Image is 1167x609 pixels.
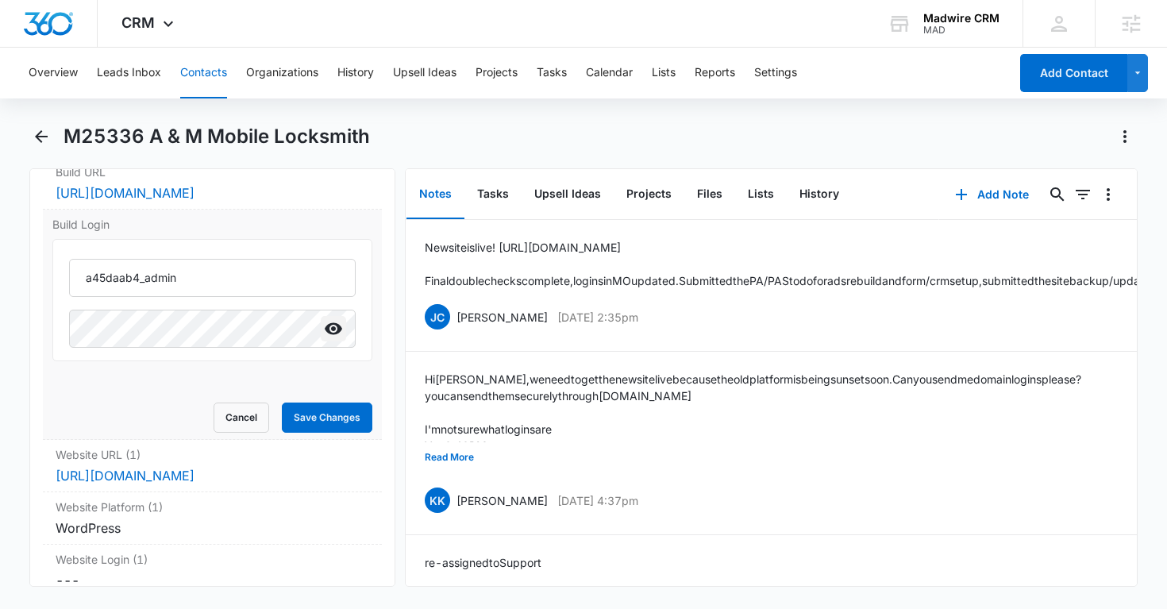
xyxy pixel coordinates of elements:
button: Upsell Ideas [522,170,614,219]
button: Lists [735,170,787,219]
button: Upsell Ideas [393,48,456,98]
input: Username [69,259,356,297]
button: Organizations [246,48,318,98]
label: Website Login (1) [56,551,370,568]
button: Actions [1112,124,1138,149]
a: [URL][DOMAIN_NAME] [56,185,194,201]
label: Website Platform (1) [56,499,370,515]
button: Settings [754,48,797,98]
button: Files [684,170,735,219]
button: Cancel [214,403,269,433]
div: Website Platform (1)WordPress [43,492,383,545]
button: Search... [1045,182,1070,207]
div: --- [56,571,370,590]
h1: M25336 A & M Mobile Locksmith [64,125,370,148]
a: [URL][DOMAIN_NAME] [56,468,194,484]
div: account name [923,12,999,25]
div: Build URL[URL][DOMAIN_NAME] [43,157,383,210]
button: Calendar [586,48,633,98]
button: Add Contact [1020,54,1127,92]
div: WordPress [56,518,370,538]
p: I'm not sure what logins are [425,421,1118,437]
p: [DATE] 2:35pm [557,309,638,326]
button: Save Changes [282,403,372,433]
button: History [787,170,852,219]
p: Hi [PERSON_NAME], we need to get the new site live because the old platform is being sunset soon.... [425,371,1118,404]
div: Website URL (1)[URL][DOMAIN_NAME] [43,440,383,492]
button: Leads Inbox [97,48,161,98]
span: CRM [121,14,155,31]
span: KK [425,488,450,513]
label: Build Login [52,216,373,233]
p: [PERSON_NAME] [456,309,548,326]
button: Projects [614,170,684,219]
p: re-assigned to Support [425,554,541,571]
button: Tasks [464,170,522,219]
label: Website URL (1) [56,446,370,463]
button: History [337,48,374,98]
button: Notes [406,170,464,219]
p: You 3:43 PM [425,437,1118,454]
button: Tasks [537,48,567,98]
p: [DATE] 4:37pm [557,492,638,509]
button: Reports [695,48,735,98]
button: Show [321,316,346,341]
button: Lists [652,48,676,98]
button: Projects [476,48,518,98]
button: Overview [29,48,78,98]
button: Add Note [939,175,1045,214]
button: Back [29,124,54,149]
div: Website Login (1)--- [43,545,383,597]
span: JC [425,304,450,330]
button: Contacts [180,48,227,98]
label: Build URL [56,164,370,180]
div: account id [923,25,999,36]
p: [PERSON_NAME] [456,492,548,509]
button: Filters [1070,182,1096,207]
button: Read More [425,442,474,472]
button: Overflow Menu [1096,182,1121,207]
